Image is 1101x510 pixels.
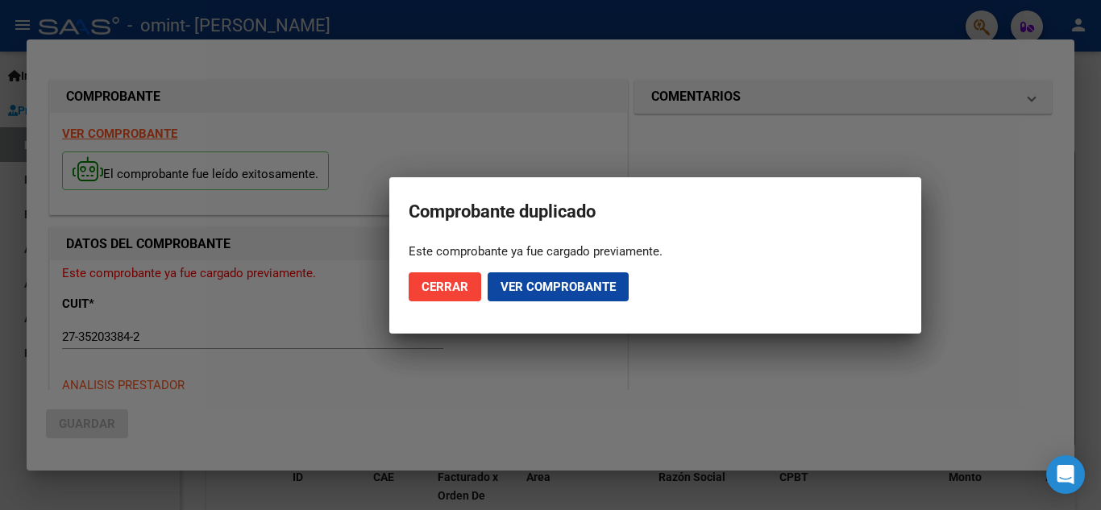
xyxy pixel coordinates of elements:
div: Este comprobante ya fue cargado previamente. [409,243,902,259]
span: Ver comprobante [501,280,616,294]
h2: Comprobante duplicado [409,197,902,227]
span: Cerrar [422,280,468,294]
button: Cerrar [409,272,481,301]
button: Ver comprobante [488,272,629,301]
div: Open Intercom Messenger [1046,455,1085,494]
